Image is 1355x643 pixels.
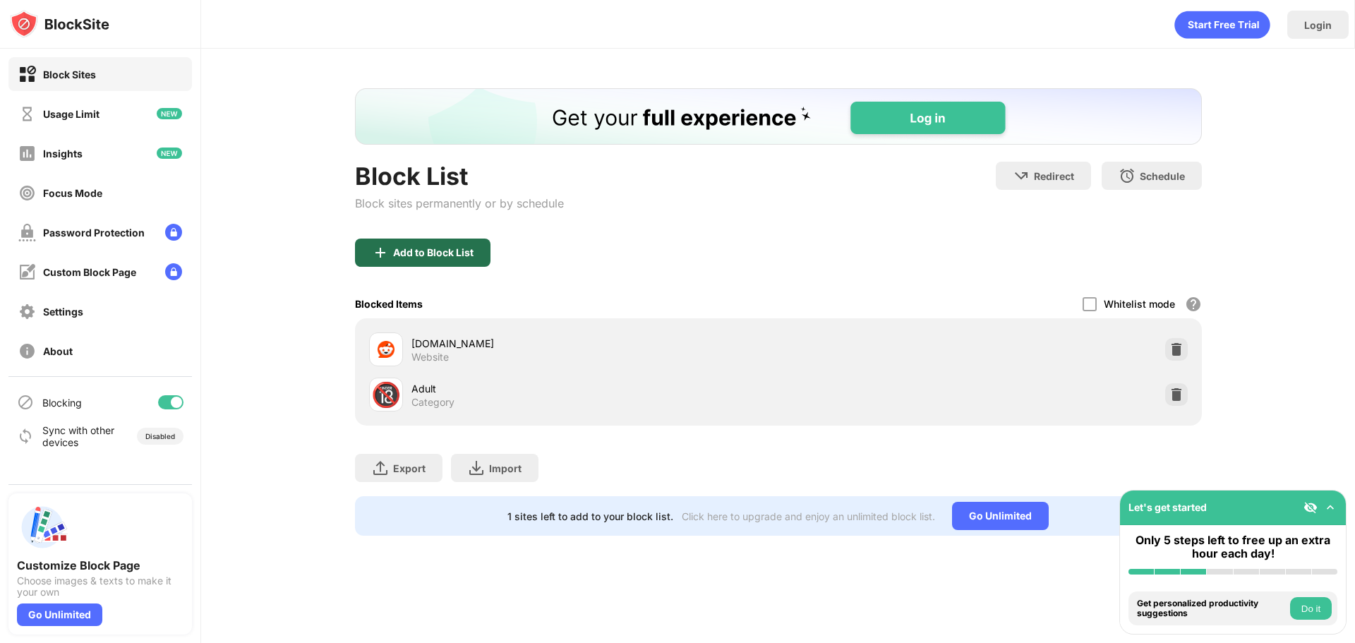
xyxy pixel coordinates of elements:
div: Blocked Items [355,298,423,310]
img: about-off.svg [18,342,36,360]
div: Disabled [145,432,175,440]
div: Choose images & texts to make it your own [17,575,183,598]
img: customize-block-page-off.svg [18,263,36,281]
div: Customize Block Page [17,558,183,572]
div: Blocking [42,397,82,409]
div: Block List [355,162,564,191]
img: eye-not-visible.svg [1303,500,1318,515]
div: Block sites permanently or by schedule [355,196,564,210]
div: Get personalized productivity suggestions [1137,599,1287,619]
div: Category [411,396,454,409]
div: Redirect [1034,170,1074,182]
img: new-icon.svg [157,148,182,159]
div: Click here to upgrade and enjoy an unlimited block list. [682,510,935,522]
img: settings-off.svg [18,303,36,320]
div: Password Protection [43,227,145,239]
div: Block Sites [43,68,96,80]
img: lock-menu.svg [165,263,182,280]
div: Insights [43,148,83,160]
img: password-protection-off.svg [18,224,36,241]
img: time-usage-off.svg [18,105,36,123]
img: favicons [378,341,395,358]
div: Settings [43,306,83,318]
div: Let's get started [1128,501,1207,513]
div: Login [1304,19,1332,31]
img: logo-blocksite.svg [10,10,109,38]
div: Custom Block Page [43,266,136,278]
img: block-on.svg [18,66,36,83]
div: 1 sites left to add to your block list. [507,510,673,522]
div: [DOMAIN_NAME] [411,336,778,351]
div: Schedule [1140,170,1185,182]
button: Do it [1290,597,1332,620]
div: Go Unlimited [952,502,1049,530]
div: Sync with other devices [42,424,115,448]
img: new-icon.svg [157,108,182,119]
div: Add to Block List [393,247,474,258]
img: blocking-icon.svg [17,394,34,411]
div: Adult [411,381,778,396]
img: omni-setup-toggle.svg [1323,500,1337,515]
div: Import [489,462,522,474]
div: Only 5 steps left to free up an extra hour each day! [1128,534,1337,560]
div: Focus Mode [43,187,102,199]
div: Export [393,462,426,474]
div: About [43,345,73,357]
img: push-custom-page.svg [17,502,68,553]
div: Usage Limit [43,108,100,120]
img: insights-off.svg [18,145,36,162]
div: Go Unlimited [17,603,102,626]
img: lock-menu.svg [165,224,182,241]
div: 🔞 [371,380,401,409]
img: sync-icon.svg [17,428,34,445]
div: Website [411,351,449,363]
div: Whitelist mode [1104,298,1175,310]
img: focus-off.svg [18,184,36,202]
div: animation [1174,11,1270,39]
iframe: Banner [355,88,1202,145]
